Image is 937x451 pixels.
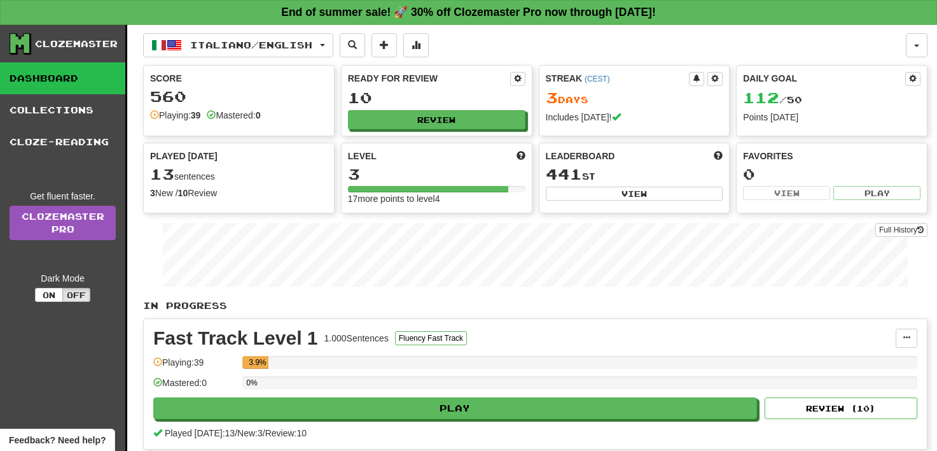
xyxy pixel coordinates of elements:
[371,33,397,57] button: Add sentence to collection
[585,75,610,83] a: (CEST)
[517,150,525,162] span: Score more points to level up
[281,6,656,18] strong: End of summer sale! 🚀 30% off Clozemaster Pro now through [DATE]!
[62,288,90,302] button: Off
[403,33,429,57] button: More stats
[150,89,328,104] div: 560
[765,397,917,419] button: Review (10)
[143,33,333,57] button: Italiano/English
[348,72,510,85] div: Ready for Review
[153,356,236,377] div: Playing: 39
[178,188,188,198] strong: 10
[35,38,118,50] div: Clozemaster
[743,166,920,182] div: 0
[546,111,723,124] div: Includes [DATE]!
[395,331,467,345] button: Fluency Fast Track
[546,166,723,183] div: st
[9,434,106,447] span: Open feedback widget
[324,332,389,345] div: 1.000 Sentences
[263,428,265,438] span: /
[10,190,116,203] div: Get fluent faster.
[153,329,318,348] div: Fast Track Level 1
[348,90,525,106] div: 10
[743,72,905,86] div: Daily Goal
[235,428,237,438] span: /
[35,288,63,302] button: On
[150,188,155,198] strong: 3
[546,165,582,183] span: 441
[150,166,328,183] div: sentences
[546,150,615,162] span: Leaderboard
[546,72,690,85] div: Streak
[150,72,328,85] div: Score
[546,90,723,106] div: Day s
[165,428,235,438] span: Played [DATE]: 13
[546,187,723,201] button: View
[743,186,830,200] button: View
[150,109,200,122] div: Playing:
[150,150,218,162] span: Played [DATE]
[348,150,377,162] span: Level
[875,223,927,237] button: Full History
[190,39,312,50] span: Italiano / English
[546,89,558,106] span: 3
[10,206,116,240] a: ClozemasterPro
[743,150,920,162] div: Favorites
[207,109,260,122] div: Mastered:
[191,110,201,120] strong: 39
[743,89,779,106] span: 112
[246,356,268,369] div: 3.9%
[265,428,307,438] span: Review: 10
[150,187,328,199] div: New / Review
[348,192,525,205] div: 17 more points to level 4
[348,110,525,129] button: Review
[153,397,757,419] button: Play
[714,150,723,162] span: This week in points, UTC
[150,165,174,183] span: 13
[256,110,261,120] strong: 0
[348,166,525,182] div: 3
[153,376,236,397] div: Mastered: 0
[237,428,263,438] span: New: 3
[743,111,920,124] div: Points [DATE]
[143,299,927,312] p: In Progress
[743,94,802,105] span: / 50
[340,33,365,57] button: Search sentences
[10,272,116,285] div: Dark Mode
[833,186,920,200] button: Play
